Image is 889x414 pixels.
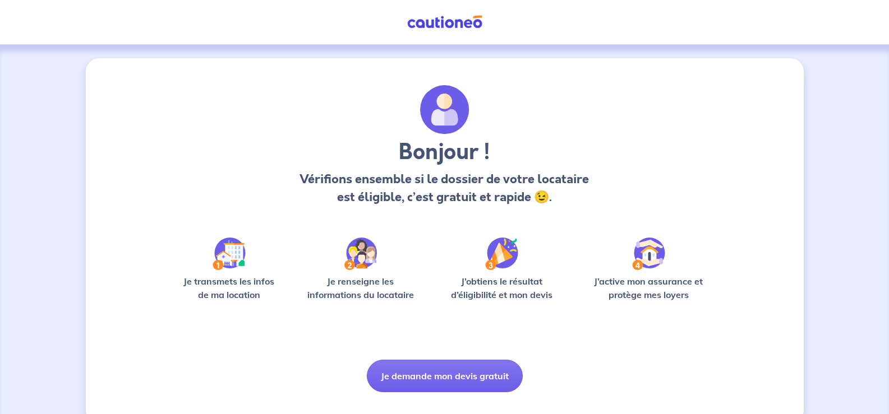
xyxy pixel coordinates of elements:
[297,170,592,206] p: Vérifions ensemble si le dossier de votre locataire est éligible, c’est gratuit et rapide 😉.
[485,238,518,270] img: /static/f3e743aab9439237c3e2196e4328bba9/Step-3.svg
[213,238,246,270] img: /static/90a569abe86eec82015bcaae536bd8e6/Step-1.svg
[439,275,565,301] p: J’obtiens le résultat d’éligibilité et mon devis
[632,238,665,270] img: /static/bfff1cf634d835d9112899e6a3df1a5d/Step-4.svg
[583,275,714,301] p: J’active mon assurance et protège mes loyers
[297,139,592,166] h3: Bonjour !
[420,85,469,134] img: archivate
[176,275,283,301] p: Je transmets les infos de ma location
[367,360,523,392] button: Je demande mon devis gratuit
[403,15,487,29] img: Cautioneo
[344,238,377,270] img: /static/c0a346edaed446bb123850d2d04ad552/Step-2.svg
[301,275,421,301] p: Je renseigne les informations du locataire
